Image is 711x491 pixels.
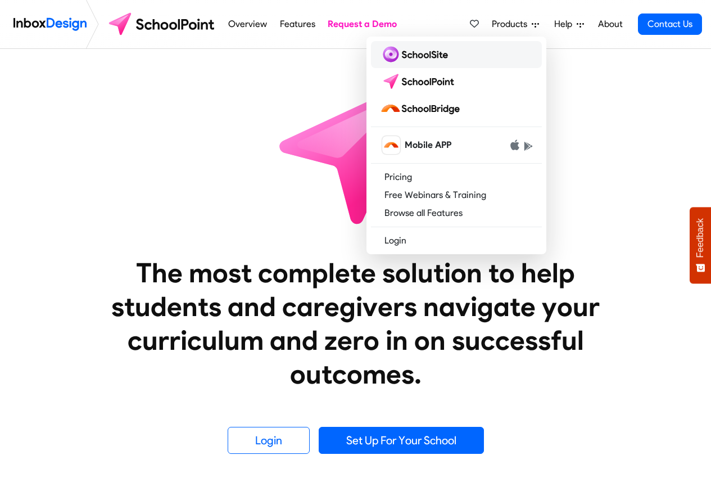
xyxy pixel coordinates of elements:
div: Products [366,37,546,254]
a: Browse all Features [371,204,542,222]
span: Help [554,17,577,31]
heading: The most complete solution to help students and caregivers navigate your curriculum and zero in o... [89,256,623,391]
a: Overview [225,13,270,35]
span: Feedback [695,218,705,258]
img: schoolpoint logo [103,11,222,38]
a: Products [487,13,544,35]
button: Feedback - Show survey [690,207,711,283]
a: Request a Demo [325,13,400,35]
img: schoolbridge icon [382,136,400,154]
a: Features [277,13,318,35]
a: schoolbridge icon Mobile APP [371,132,542,159]
a: Free Webinars & Training [371,186,542,204]
a: Set Up For Your School [319,427,484,454]
a: Contact Us [638,13,702,35]
img: schoolsite logo [380,46,452,64]
img: schoolbridge logo [380,100,464,118]
a: Pricing [371,168,542,186]
img: schoolpoint logo [380,73,459,91]
a: Login [371,232,542,250]
a: About [595,13,626,35]
span: Products [492,17,532,31]
span: Mobile APP [405,138,451,152]
a: Help [550,13,588,35]
img: icon_schoolpoint.svg [255,49,457,251]
a: Login [228,427,310,454]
